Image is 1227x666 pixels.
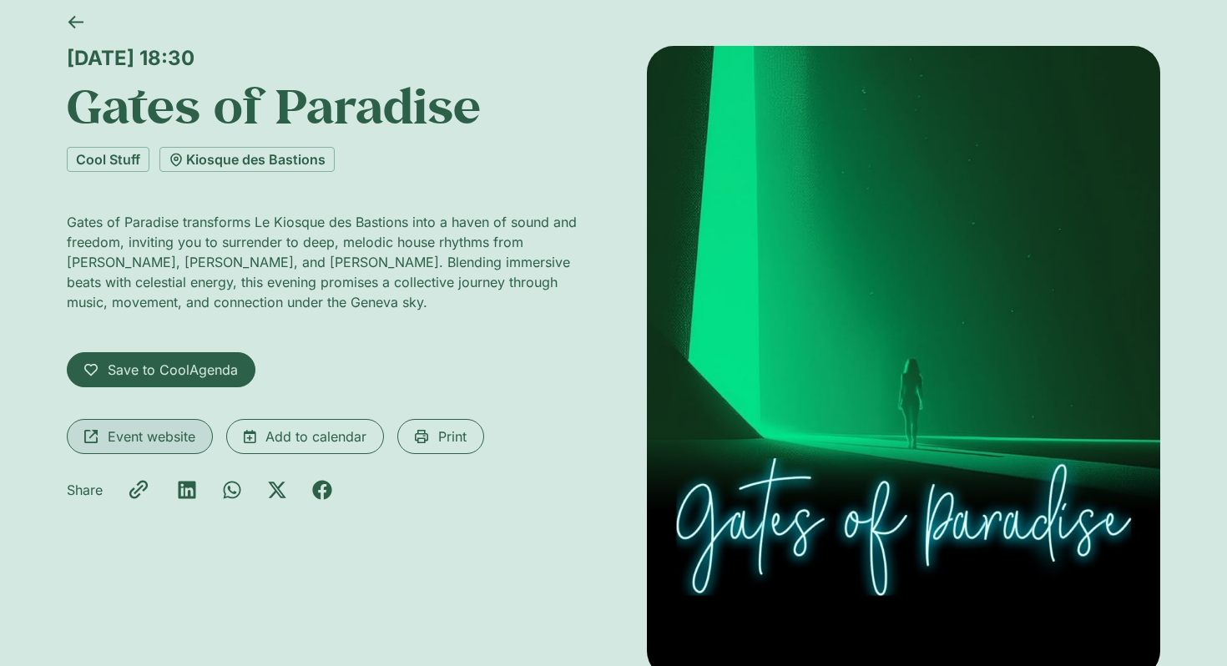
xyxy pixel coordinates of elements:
[159,147,335,172] a: Kiosque des Bastions
[177,480,197,500] div: Share on linkedin
[108,426,195,447] span: Event website
[222,480,242,500] div: Share on whatsapp
[67,46,580,70] div: [DATE] 18:30
[108,360,238,380] span: Save to CoolAgenda
[67,352,255,387] a: Save to CoolAgenda
[438,426,467,447] span: Print
[67,77,580,134] h1: Gates of Paradise
[67,419,213,454] a: Event website
[267,480,287,500] div: Share on x-twitter
[67,147,149,172] a: Cool Stuff
[226,419,384,454] a: Add to calendar
[265,426,366,447] span: Add to calendar
[67,480,103,500] p: Share
[397,419,484,454] a: Print
[312,480,332,500] div: Share on facebook
[67,212,580,312] p: Gates of Paradise transforms Le Kiosque des Bastions into a haven of sound and freedom, inviting ...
